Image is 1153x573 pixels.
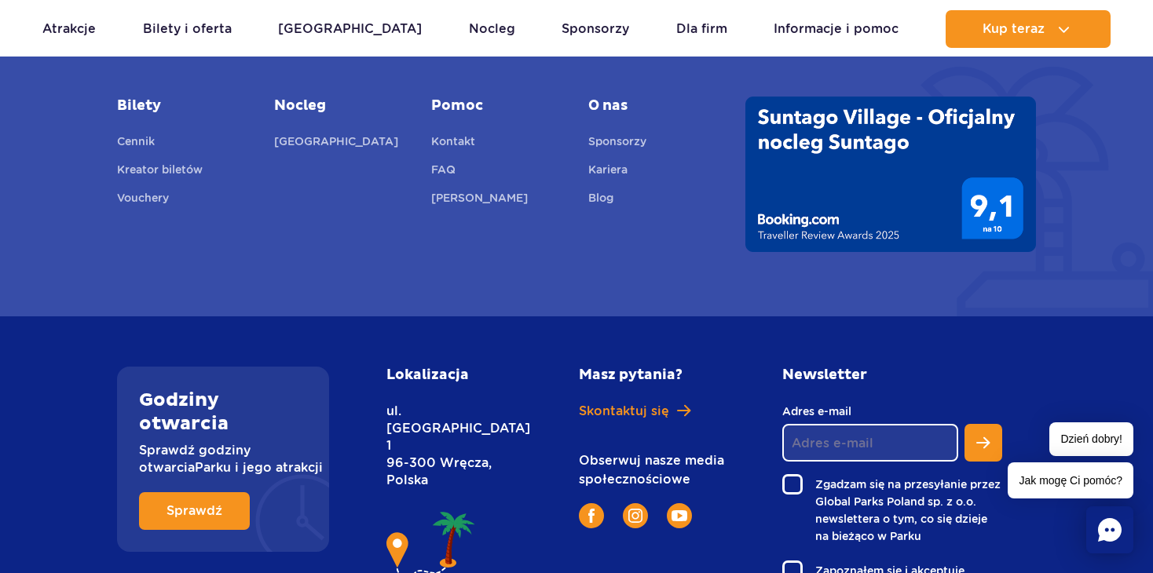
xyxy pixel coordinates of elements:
input: Adres e-mail [782,424,958,462]
img: Facebook [588,509,595,523]
a: Pomoc [431,97,565,115]
h2: Newsletter [782,367,1002,384]
a: Kreator biletów [117,161,203,183]
a: Vouchery [117,189,169,211]
a: Nocleg [274,97,408,115]
img: Instagram [628,509,642,523]
a: [GEOGRAPHIC_DATA] [274,133,398,155]
h2: Masz pytania? [579,367,731,384]
span: Jak mogę Ci pomóc? [1008,462,1133,498]
a: Atrakcje [42,10,96,48]
a: Sponsorzy [562,10,629,48]
a: Kariera [588,161,628,183]
a: Bilety i oferta [143,10,232,48]
span: Dzień dobry! [1049,422,1133,456]
a: FAQ [431,161,456,183]
span: O nas [588,97,722,115]
a: Sprawdź [139,492,250,530]
p: ul. [GEOGRAPHIC_DATA] 1 96-300 Wręcza, Polska [386,403,508,489]
span: Skontaktuj się [579,403,669,420]
a: Kontakt [431,133,475,155]
div: Chat [1086,506,1133,553]
h2: Lokalizacja [386,367,508,384]
a: [PERSON_NAME] [431,189,528,211]
a: Cennik [117,133,155,155]
a: Skontaktuj się [579,403,731,420]
button: Kup teraz [946,10,1111,48]
img: YouTube [672,510,687,521]
label: Adres e-mail [782,403,958,420]
img: Traveller Review Awards 2025' od Booking.com dla Suntago Village - wynik 9.1/10 [745,97,1036,252]
span: Sprawdź [167,505,222,517]
a: Sponsorzy [588,133,646,155]
a: Dla firm [676,10,727,48]
button: Zapisz się do newslettera [964,424,1002,462]
a: Blog [588,189,613,211]
label: Zgadzam się na przesyłanie przez Global Parks Poland sp. z o.o. newslettera o tym, co się dzieje ... [782,474,1002,545]
p: Sprawdź godziny otwarcia Parku i jego atrakcji [139,442,307,476]
a: Bilety [117,97,251,115]
span: Kup teraz [983,22,1045,36]
a: [GEOGRAPHIC_DATA] [278,10,422,48]
h2: Godziny otwarcia [139,389,307,436]
p: Obserwuj nasze media społecznościowe [579,451,731,489]
a: Informacje i pomoc [774,10,899,48]
a: Nocleg [469,10,515,48]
